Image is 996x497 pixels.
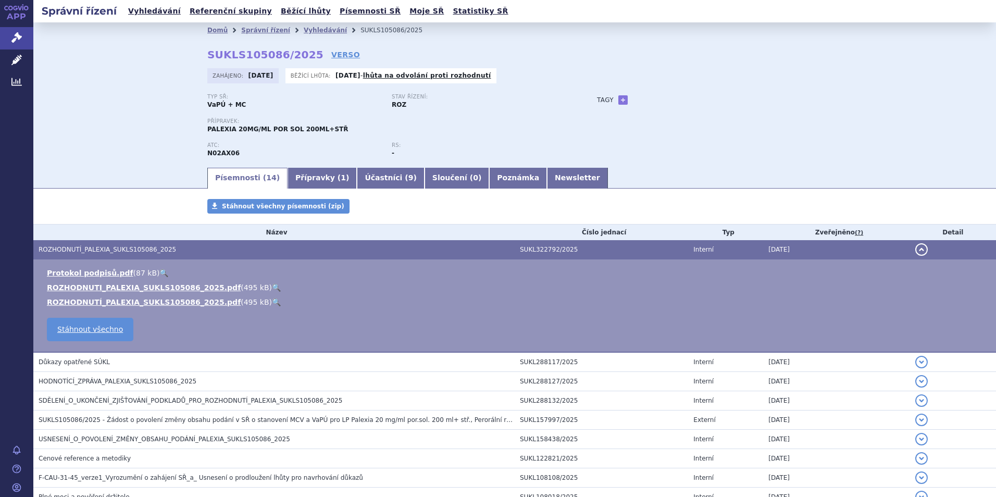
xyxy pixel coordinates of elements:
[33,4,125,18] h2: Správní řízení
[39,378,196,385] span: HODNOTÍCÍ_ZPRÁVA_PALEXIA_SUKLS105086_2025
[341,173,346,182] span: 1
[618,95,628,105] a: +
[915,375,928,388] button: detail
[244,298,269,306] span: 495 kB
[207,199,350,214] a: Stáhnout všechny písemnosti (zip)
[763,449,910,468] td: [DATE]
[39,455,131,462] span: Cenové reference a metodiky
[515,240,688,259] td: SUKL322792/2025
[763,240,910,259] td: [DATE]
[915,414,928,426] button: detail
[47,297,986,307] li: ( )
[207,48,323,61] strong: SUKLS105086/2025
[244,283,269,292] span: 495 kB
[39,358,110,366] span: Důkazy opatřené SÚKL
[331,49,360,60] a: VERSO
[450,4,511,18] a: Statistiky SŘ
[915,471,928,484] button: detail
[408,173,414,182] span: 9
[207,94,381,100] p: Typ SŘ:
[207,27,228,34] a: Domů
[915,243,928,256] button: detail
[515,449,688,468] td: SUKL122821/2025
[39,397,342,404] span: SDĚLENÍ_O_UKONČENÍ_ZJIŠŤOVÁNÍ_PODKLADŮ_PRO_ROZHODNUTÍ_PALEXIA_SUKLS105086_2025
[39,474,363,481] span: F-CAU-31-45_verze1_Vyrozumění o zahájení SŘ_a_ Usnesení o prodloužení lhůty pro navrhování důkazů
[763,352,910,372] td: [DATE]
[763,372,910,391] td: [DATE]
[39,246,176,253] span: ROZHODNUTÍ_PALEXIA_SUKLS105086_2025
[515,372,688,391] td: SUKL288127/2025
[207,101,246,108] strong: VaPÚ + MC
[39,416,524,424] span: SUKLS105086/2025 - Žádost o povolení změny obsahu podání v SŘ o stanovení MCV a VaPÚ pro LP Palex...
[207,142,381,148] p: ATC:
[159,269,168,277] a: 🔍
[304,27,347,34] a: Vyhledávání
[392,94,566,100] p: Stav řízení:
[392,150,394,157] strong: -
[291,71,333,80] span: Běžící lhůta:
[915,394,928,407] button: detail
[360,22,436,38] li: SUKLS105086/2025
[186,4,275,18] a: Referenční skupiny
[515,391,688,411] td: SUKL288132/2025
[47,298,241,306] a: ROZHODNUTÍ_PALEXIA_SUKLS105086_2025.pdf
[693,358,714,366] span: Interní
[47,318,133,341] a: Stáhnout všechno
[241,27,290,34] a: Správní řízení
[915,452,928,465] button: detail
[693,246,714,253] span: Interní
[597,94,614,106] h3: Tagy
[207,126,348,133] span: PALEXIA 20MG/ML POR SOL 200ML+STŘ
[222,203,344,210] span: Stáhnout všechny písemnosti (zip)
[489,168,547,189] a: Poznámka
[693,378,714,385] span: Interní
[763,468,910,488] td: [DATE]
[515,430,688,449] td: SUKL158438/2025
[425,168,489,189] a: Sloučení (0)
[47,268,986,278] li: ( )
[363,72,491,79] a: lhůta na odvolání proti rozhodnutí
[207,118,576,125] p: Přípravek:
[693,436,714,443] span: Interní
[910,225,996,240] th: Detail
[136,269,157,277] span: 87 kB
[693,416,715,424] span: Externí
[207,150,240,157] strong: TAPENTADOL
[392,101,406,108] strong: ROZ
[547,168,608,189] a: Newsletter
[39,436,290,443] span: USNESENÍ_O_POVOLENÍ_ZMĚNY_OBSAHU_PODÁNÍ_PALEXIA_SUKLS105086_2025
[337,4,404,18] a: Písemnosti SŘ
[688,225,763,240] th: Typ
[392,142,566,148] p: RS:
[278,4,334,18] a: Běžící lhůty
[693,474,714,481] span: Interní
[515,411,688,430] td: SUKL157997/2025
[207,168,288,189] a: Písemnosti (14)
[406,4,447,18] a: Moje SŘ
[47,269,133,277] a: Protokol podpisů.pdf
[335,71,491,80] p: -
[473,173,478,182] span: 0
[763,391,910,411] td: [DATE]
[47,282,986,293] li: ( )
[357,168,424,189] a: Účastníci (9)
[693,397,714,404] span: Interní
[288,168,357,189] a: Přípravky (1)
[47,283,241,292] a: ROZHODNUTI_PALEXIA_SUKLS105086_2025.pdf
[855,229,863,237] abbr: (?)
[272,283,281,292] a: 🔍
[915,433,928,445] button: detail
[693,455,714,462] span: Interní
[763,225,910,240] th: Zveřejněno
[763,411,910,430] td: [DATE]
[915,356,928,368] button: detail
[515,225,688,240] th: Číslo jednací
[335,72,360,79] strong: [DATE]
[248,72,273,79] strong: [DATE]
[272,298,281,306] a: 🔍
[33,225,515,240] th: Název
[515,352,688,372] td: SUKL288117/2025
[763,430,910,449] td: [DATE]
[125,4,184,18] a: Vyhledávání
[515,468,688,488] td: SUKL108108/2025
